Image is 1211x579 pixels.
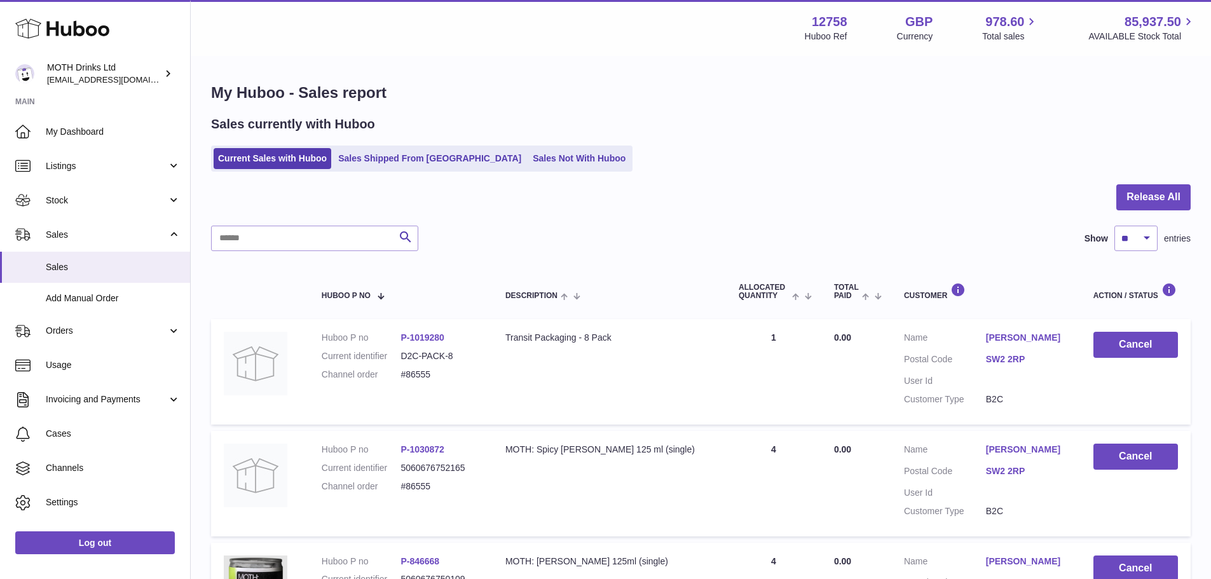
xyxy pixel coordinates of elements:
span: 978.60 [985,13,1024,31]
span: 0.00 [834,444,851,454]
a: Sales Not With Huboo [528,148,630,169]
span: Add Manual Order [46,292,181,304]
div: Customer [904,283,1068,300]
strong: GBP [905,13,933,31]
div: Huboo Ref [805,31,847,43]
a: SW2 2RP [986,353,1068,365]
dd: B2C [986,393,1068,405]
button: Release All [1116,184,1191,210]
h1: My Huboo - Sales report [211,83,1191,103]
span: Orders [46,325,167,337]
span: Description [505,292,558,300]
dd: D2C-PACK-8 [400,350,480,362]
strong: 12758 [812,13,847,31]
div: Currency [897,31,933,43]
dt: Huboo P no [322,555,401,568]
dt: Postal Code [904,465,986,480]
dt: Channel order [322,369,401,381]
span: [EMAIL_ADDRESS][DOMAIN_NAME] [47,74,187,85]
button: Cancel [1093,444,1178,470]
span: Huboo P no [322,292,371,300]
div: MOTH Drinks Ltd [47,62,161,86]
a: Log out [15,531,175,554]
dt: User Id [904,375,986,387]
a: Current Sales with Huboo [214,148,331,169]
span: AVAILABLE Stock Total [1088,31,1196,43]
dt: Customer Type [904,393,986,405]
span: Stock [46,194,167,207]
span: Total paid [834,283,859,300]
td: 4 [726,431,821,536]
a: [PERSON_NAME] [986,332,1068,344]
dt: Huboo P no [322,444,401,456]
dt: Customer Type [904,505,986,517]
dd: #86555 [400,480,480,493]
dd: B2C [986,505,1068,517]
a: P-1030872 [400,444,444,454]
span: My Dashboard [46,126,181,138]
dt: Current identifier [322,462,401,474]
div: Transit Packaging - 8 Pack [505,332,713,344]
a: 978.60 Total sales [982,13,1039,43]
a: 85,937.50 AVAILABLE Stock Total [1088,13,1196,43]
button: Cancel [1093,332,1178,358]
span: Usage [46,359,181,371]
h2: Sales currently with Huboo [211,116,375,133]
dt: Postal Code [904,353,986,369]
span: ALLOCATED Quantity [739,283,789,300]
a: [PERSON_NAME] [986,555,1068,568]
img: orders@mothdrinks.com [15,64,34,83]
img: no-photo.jpg [224,332,287,395]
td: 1 [726,319,821,425]
a: [PERSON_NAME] [986,444,1068,456]
span: 85,937.50 [1125,13,1181,31]
div: Action / Status [1093,283,1178,300]
a: Sales Shipped From [GEOGRAPHIC_DATA] [334,148,526,169]
dt: Name [904,332,986,347]
dt: Huboo P no [322,332,401,344]
span: Settings [46,496,181,508]
span: 0.00 [834,556,851,566]
dt: Name [904,444,986,459]
dt: Channel order [322,480,401,493]
a: P-1019280 [400,332,444,343]
dd: #86555 [400,369,480,381]
span: Channels [46,462,181,474]
dd: 5060676752165 [400,462,480,474]
span: 0.00 [834,332,851,343]
dt: Current identifier [322,350,401,362]
dt: User Id [904,487,986,499]
span: entries [1164,233,1191,245]
div: MOTH: Spicy [PERSON_NAME] 125 ml (single) [505,444,713,456]
span: Invoicing and Payments [46,393,167,405]
span: Cases [46,428,181,440]
label: Show [1084,233,1108,245]
img: no-photo.jpg [224,444,287,507]
span: Sales [46,229,167,241]
span: Total sales [982,31,1039,43]
dt: Name [904,555,986,571]
div: MOTH: [PERSON_NAME] 125ml (single) [505,555,713,568]
span: Sales [46,261,181,273]
a: SW2 2RP [986,465,1068,477]
span: Listings [46,160,167,172]
a: P-846668 [400,556,439,566]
